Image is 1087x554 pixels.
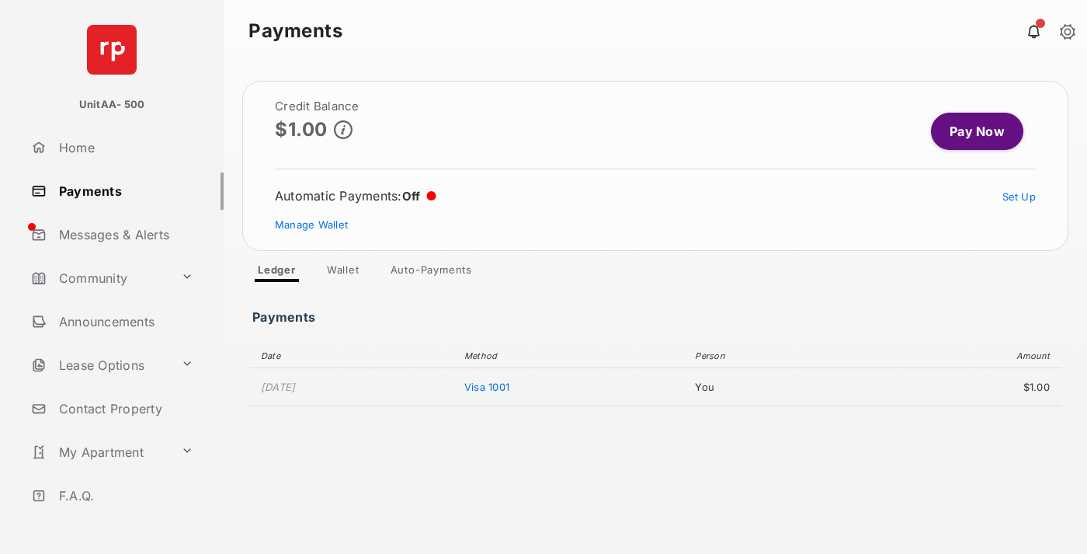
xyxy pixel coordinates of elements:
[1002,190,1037,203] a: Set Up
[275,100,359,113] h2: Credit Balance
[25,172,224,210] a: Payments
[25,434,175,471] a: My Apartment
[261,381,296,393] time: [DATE]
[275,119,328,140] p: $1.00
[314,263,372,282] a: Wallet
[378,263,484,282] a: Auto-Payments
[25,260,175,297] a: Community
[248,22,342,40] strong: Payments
[79,97,145,113] p: UnitAA- 500
[252,310,320,316] h3: Payments
[25,347,175,384] a: Lease Options
[687,368,857,406] td: You
[275,188,436,204] div: Automatic Payments :
[275,218,348,231] a: Manage Wallet
[87,25,137,75] img: svg+xml;base64,PHN2ZyB4bWxucz0iaHR0cDovL3d3dy53My5vcmcvMjAwMC9zdmciIHdpZHRoPSI2NCIgaGVpZ2h0PSI2NC...
[687,344,857,368] th: Person
[857,344,1062,368] th: Amount
[25,477,224,514] a: F.A.Q.
[464,381,509,393] span: Visa 1001
[25,129,224,166] a: Home
[248,344,457,368] th: Date
[25,390,224,427] a: Contact Property
[25,216,224,253] a: Messages & Alerts
[402,189,421,204] span: Off
[457,344,687,368] th: Method
[245,263,308,282] a: Ledger
[25,303,224,340] a: Announcements
[857,368,1062,406] td: $1.00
